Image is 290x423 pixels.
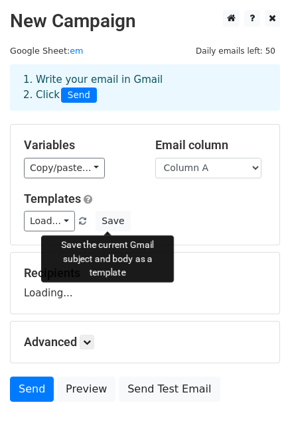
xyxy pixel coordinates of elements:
[61,88,97,103] span: Send
[24,192,81,206] a: Templates
[119,377,220,402] a: Send Test Email
[191,44,280,58] span: Daily emails left: 50
[24,335,266,349] h5: Advanced
[13,72,277,103] div: 1. Write your email in Gmail 2. Click
[191,46,280,56] a: Daily emails left: 50
[10,46,83,56] small: Google Sheet:
[10,377,54,402] a: Send
[24,211,75,231] a: Load...
[10,10,280,32] h2: New Campaign
[24,266,266,300] div: Loading...
[41,235,174,282] div: Save the current Gmail subject and body as a template
[96,211,130,231] button: Save
[70,46,83,56] a: em
[24,138,135,152] h5: Variables
[57,377,115,402] a: Preview
[24,158,105,178] a: Copy/paste...
[24,266,266,280] h5: Recipients
[155,138,267,152] h5: Email column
